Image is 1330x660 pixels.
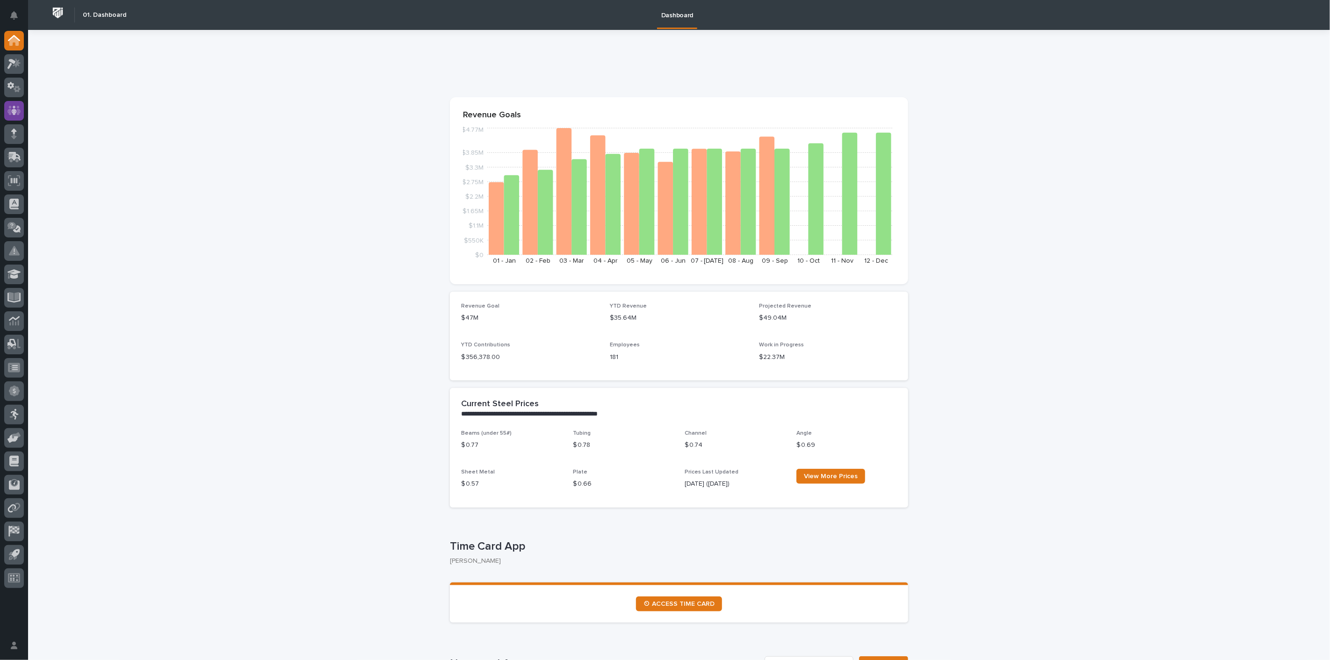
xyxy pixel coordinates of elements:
[796,440,897,450] p: $ 0.69
[493,258,516,264] text: 01 - Jan
[463,110,895,121] p: Revenue Goals
[12,11,24,26] div: Notifications
[593,258,618,264] text: 04 - Apr
[461,303,499,309] span: Revenue Goal
[759,313,897,323] p: $49.04M
[461,479,562,489] p: $ 0.57
[461,469,495,475] span: Sheet Metal
[461,342,510,348] span: YTD Contributions
[573,430,591,436] span: Tubing
[465,165,484,171] tspan: $3.3M
[573,440,673,450] p: $ 0.78
[685,440,785,450] p: $ 0.74
[83,11,126,19] h2: 01. Dashboard
[469,223,484,230] tspan: $1.1M
[762,258,788,264] text: 09 - Sep
[797,258,820,264] text: 10 - Oct
[759,352,897,362] p: $22.37M
[796,469,865,484] a: View More Prices
[464,237,484,244] tspan: $550K
[461,430,512,436] span: Beams (under 55#)
[685,479,785,489] p: [DATE] ([DATE])
[610,342,640,348] span: Employees
[804,473,858,480] span: View More Prices
[759,342,804,348] span: Work in Progress
[559,258,584,264] text: 03 - Mar
[573,469,587,475] span: Plate
[661,258,686,264] text: 06 - Jun
[831,258,854,264] text: 11 - Nov
[4,6,24,25] button: Notifications
[450,557,901,565] p: [PERSON_NAME]
[636,596,722,611] a: ⏲ ACCESS TIME CARD
[461,352,599,362] p: $ 356,378.00
[461,440,562,450] p: $ 0.77
[610,313,748,323] p: $35.64M
[610,303,647,309] span: YTD Revenue
[610,352,748,362] p: 181
[463,208,484,215] tspan: $1.65M
[461,313,599,323] p: $47M
[465,194,484,200] tspan: $2.2M
[462,127,484,134] tspan: $4.77M
[49,4,66,22] img: Workspace Logo
[685,430,707,436] span: Channel
[691,258,724,264] text: 07 - [DATE]
[643,601,715,607] span: ⏲ ACCESS TIME CARD
[475,252,484,258] tspan: $0
[864,258,888,264] text: 12 - Dec
[461,399,539,409] h2: Current Steel Prices
[627,258,652,264] text: 05 - May
[462,150,484,157] tspan: $3.85M
[462,179,484,186] tspan: $2.75M
[526,258,550,264] text: 02 - Feb
[759,303,811,309] span: Projected Revenue
[685,469,738,475] span: Prices Last Updated
[450,540,904,553] p: Time Card App
[796,430,812,436] span: Angle
[573,479,673,489] p: $ 0.66
[729,258,754,264] text: 08 - Aug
